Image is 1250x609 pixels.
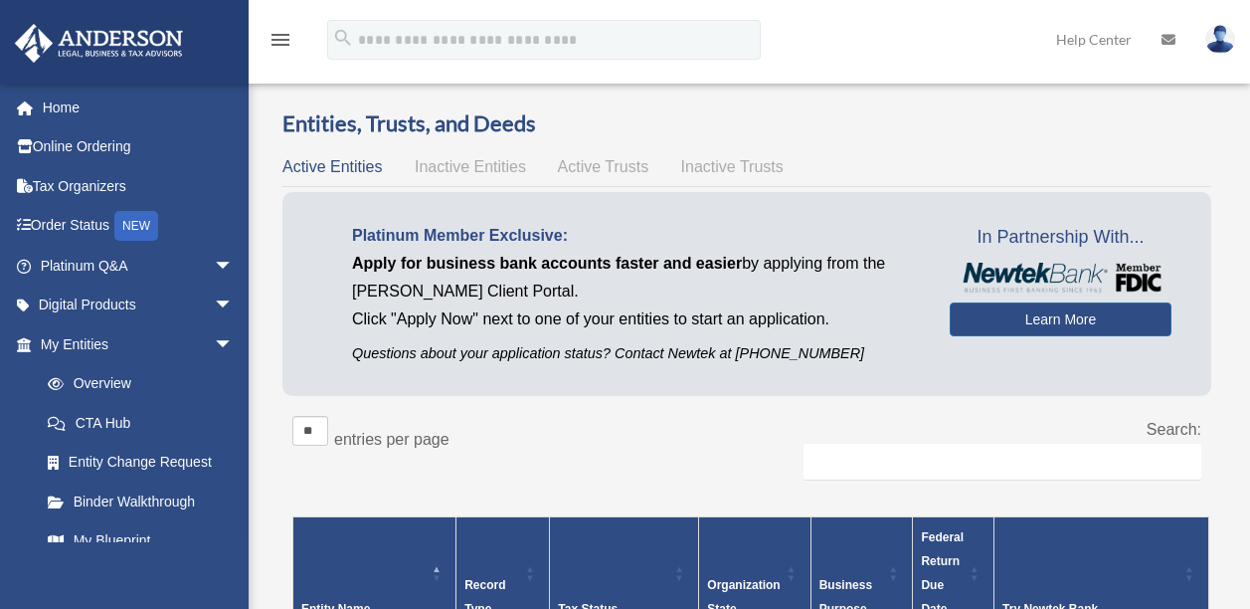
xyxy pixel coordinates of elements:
a: Overview [28,364,244,404]
p: by applying from the [PERSON_NAME] Client Portal. [352,250,920,305]
span: Inactive Trusts [681,158,784,175]
a: Platinum Q&Aarrow_drop_down [14,246,264,286]
img: NewtekBankLogoSM.png [960,263,1161,293]
a: CTA Hub [28,403,254,443]
i: search [332,27,354,49]
i: menu [268,28,292,52]
p: Platinum Member Exclusive: [352,222,920,250]
a: Home [14,88,264,127]
span: arrow_drop_down [214,324,254,365]
a: Digital Productsarrow_drop_down [14,286,264,325]
span: arrow_drop_down [214,246,254,287]
a: Learn More [950,303,1171,336]
p: Click "Apply Now" next to one of your entities to start an application. [352,305,920,333]
div: NEW [114,211,158,241]
a: My Entitiesarrow_drop_down [14,324,254,364]
img: Anderson Advisors Platinum Portal [9,24,189,63]
span: arrow_drop_down [214,286,254,326]
span: Inactive Entities [415,158,526,175]
a: menu [268,35,292,52]
span: In Partnership With... [950,222,1171,254]
a: Tax Organizers [14,166,264,206]
span: Apply for business bank accounts faster and easier [352,255,742,272]
a: Online Ordering [14,127,264,167]
span: Active Entities [282,158,382,175]
p: Questions about your application status? Contact Newtek at [PHONE_NUMBER] [352,341,920,366]
label: entries per page [334,431,449,448]
img: User Pic [1205,25,1235,54]
a: My Blueprint [28,521,254,561]
a: Order StatusNEW [14,206,264,247]
a: Binder Walkthrough [28,482,254,521]
h3: Entities, Trusts, and Deeds [282,108,1211,139]
span: Active Trusts [558,158,649,175]
a: Entity Change Request [28,443,254,483]
label: Search: [1147,421,1201,438]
